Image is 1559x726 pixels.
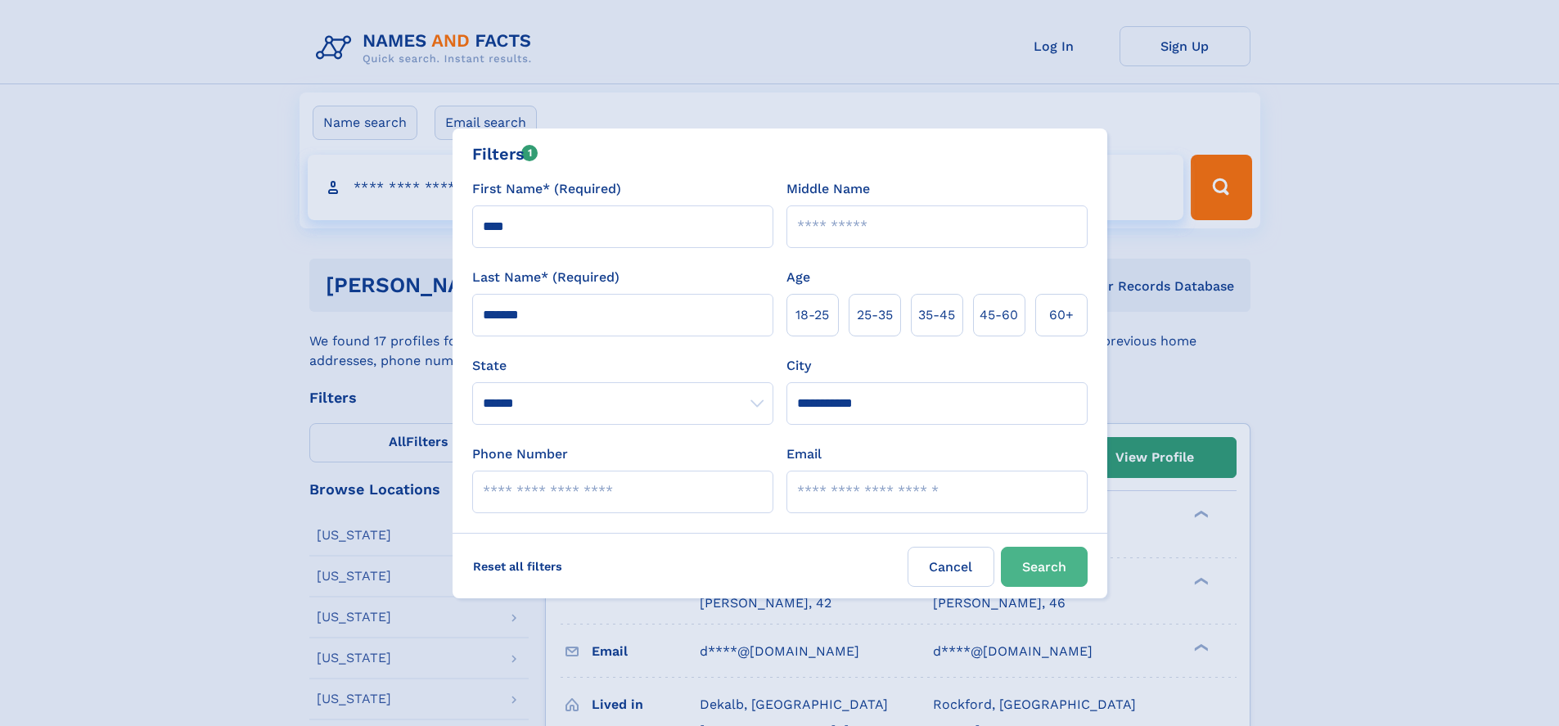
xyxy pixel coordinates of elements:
label: Age [786,268,810,287]
span: 18‑25 [795,305,829,325]
label: First Name* (Required) [472,179,621,199]
div: Filters [472,142,538,166]
label: Reset all filters [462,547,573,586]
span: 45‑60 [980,305,1018,325]
label: Phone Number [472,444,568,464]
label: State [472,356,773,376]
label: City [786,356,811,376]
label: Cancel [908,547,994,587]
button: Search [1001,547,1088,587]
label: Last Name* (Required) [472,268,620,287]
label: Email [786,444,822,464]
span: 25‑35 [857,305,893,325]
span: 35‑45 [918,305,955,325]
label: Middle Name [786,179,870,199]
span: 60+ [1049,305,1074,325]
